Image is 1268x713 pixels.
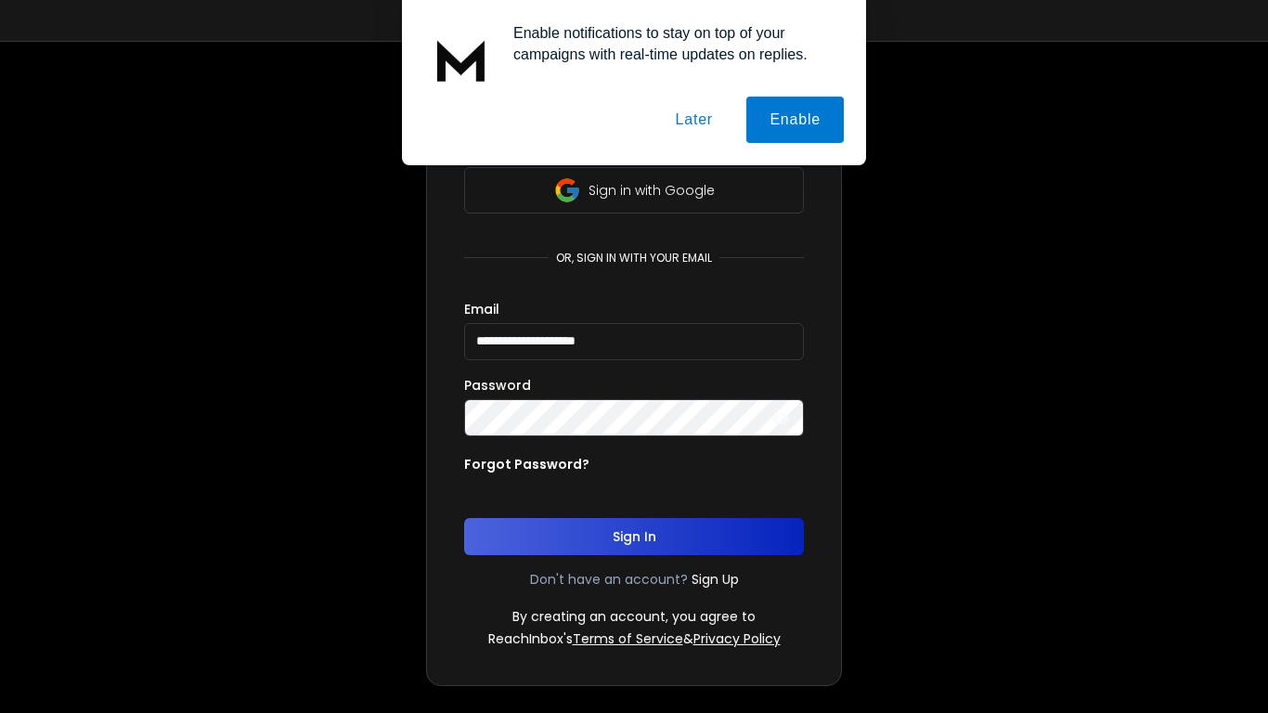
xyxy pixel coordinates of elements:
[512,607,756,626] p: By creating an account, you agree to
[573,629,683,648] a: Terms of Service
[464,518,804,555] button: Sign In
[424,22,498,97] img: notification icon
[549,251,719,266] p: or, sign in with your email
[498,22,844,65] div: Enable notifications to stay on top of your campaigns with real-time updates on replies.
[464,167,804,214] button: Sign in with Google
[692,570,739,589] a: Sign Up
[464,303,499,316] label: Email
[589,181,715,200] p: Sign in with Google
[464,455,589,473] p: Forgot Password?
[693,629,781,648] a: Privacy Policy
[652,97,735,143] button: Later
[488,629,781,648] p: ReachInbox's &
[530,570,688,589] p: Don't have an account?
[464,379,531,392] label: Password
[746,97,844,143] button: Enable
